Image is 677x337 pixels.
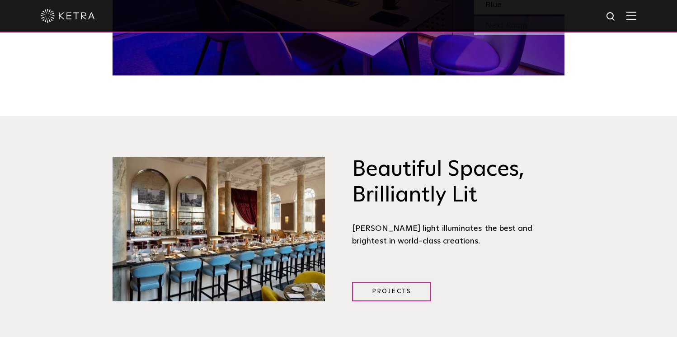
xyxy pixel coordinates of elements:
[606,11,617,23] img: search icon
[352,222,564,248] div: [PERSON_NAME] light illuminates the best and brightest in world-class creations.
[352,157,564,209] h3: Beautiful Spaces, Brilliantly Lit
[626,11,636,20] img: Hamburger%20Nav.svg
[113,157,325,301] img: Brilliantly Lit@2x
[352,282,431,301] a: Projects
[41,9,95,23] img: ketra-logo-2019-white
